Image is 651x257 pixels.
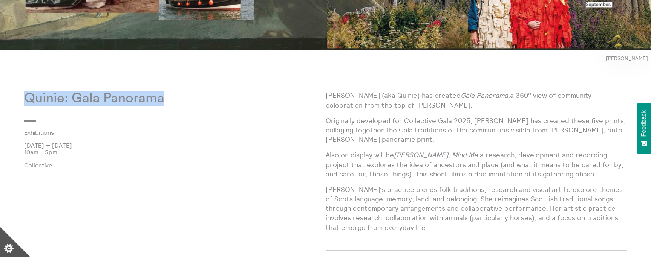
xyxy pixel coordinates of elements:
p: 10am – 5pm [24,149,326,155]
button: Feedback - Show survey [637,103,651,154]
em: [PERSON_NAME], Mind Me, [394,151,480,159]
p: [DATE] — [DATE] [24,142,326,149]
p: Quinie: Gala Panorama [24,91,326,106]
em: Gala Panorama, [461,91,510,100]
p: [PERSON_NAME] (aka Quinie) has created a 360° view of community celebration from the top of [PERS... [326,91,627,109]
p: Collective [24,162,326,169]
a: Exhibitions [24,129,314,136]
p: [PERSON_NAME]’s practice blends folk traditions, research and visual art to explore themes of Sco... [326,185,627,232]
p: Originally developed for Collective Gala 2025, [PERSON_NAME] has created these five prints, colla... [326,116,627,144]
span: Feedback [640,110,647,137]
p: Also on display will be a research, development and recording project that explores the idea of a... [326,150,627,179]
